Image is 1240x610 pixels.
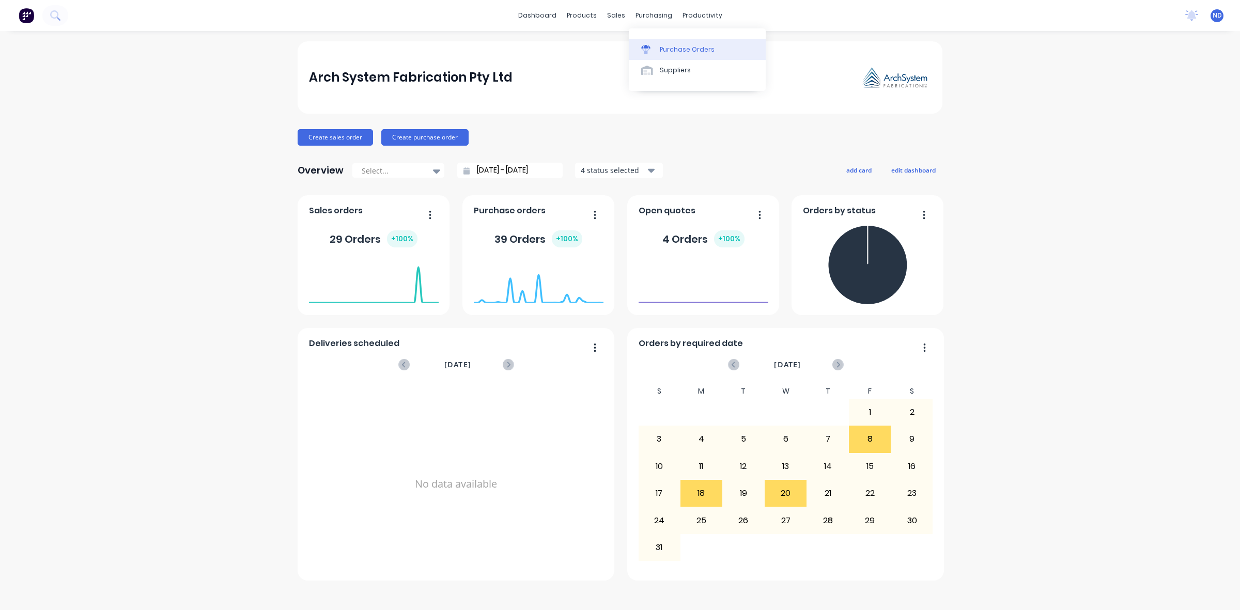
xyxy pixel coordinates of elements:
div: 27 [765,507,806,533]
div: productivity [677,8,727,23]
div: + 100 % [387,230,417,247]
button: edit dashboard [885,163,942,177]
img: Arch System Fabrication Pty Ltd [859,64,931,91]
div: 28 [807,507,848,533]
span: ND [1213,11,1222,20]
div: 16 [891,453,933,479]
div: purchasing [630,8,677,23]
span: Purchase orders [474,205,546,217]
div: 5 [723,426,764,452]
div: 4 [680,426,722,452]
div: 17 [639,480,680,506]
div: 10 [639,453,680,479]
span: Orders by status [803,205,876,217]
span: Open quotes [639,205,695,217]
div: Overview [298,160,344,181]
div: F [848,384,891,399]
div: 3 [639,426,680,452]
a: Suppliers [629,60,766,81]
div: Purchase Orders [660,45,715,54]
div: 25 [680,507,722,533]
div: 4 Orders [662,230,745,247]
div: 19 [723,480,764,506]
div: 18 [680,480,722,506]
div: Suppliers [660,66,691,75]
div: 7 [807,426,848,452]
div: T [807,384,849,399]
div: 31 [639,535,680,560]
span: [DATE] [774,359,801,370]
div: No data available [309,384,603,584]
div: sales [602,8,630,23]
div: 29 Orders [330,230,417,247]
div: + 100 % [714,230,745,247]
div: 12 [723,453,764,479]
div: 20 [765,480,806,506]
div: Arch System Fabrication Pty Ltd [309,67,513,88]
span: [DATE] [444,359,471,370]
div: 39 Orders [494,230,582,247]
div: W [764,384,807,399]
div: 6 [765,426,806,452]
div: 2 [891,399,933,425]
div: 24 [639,507,680,533]
div: 14 [807,453,848,479]
a: dashboard [513,8,562,23]
div: S [891,384,933,399]
div: 30 [891,507,933,533]
div: 22 [849,480,890,506]
div: 8 [849,426,890,452]
div: + 100 % [552,230,582,247]
button: 4 status selected [575,163,663,178]
div: 26 [723,507,764,533]
div: M [680,384,722,399]
div: T [722,384,765,399]
div: 13 [765,453,806,479]
div: S [638,384,680,399]
div: 9 [891,426,933,452]
div: 23 [891,480,933,506]
button: add card [840,163,878,177]
div: products [562,8,602,23]
button: Create purchase order [381,129,469,146]
div: 11 [680,453,722,479]
div: 4 status selected [581,165,646,176]
button: Create sales order [298,129,373,146]
div: 21 [807,480,848,506]
span: Orders by required date [639,337,743,350]
div: 15 [849,453,890,479]
img: Factory [19,8,34,23]
div: 1 [849,399,890,425]
span: Sales orders [309,205,363,217]
div: 29 [849,507,890,533]
a: Purchase Orders [629,39,766,59]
